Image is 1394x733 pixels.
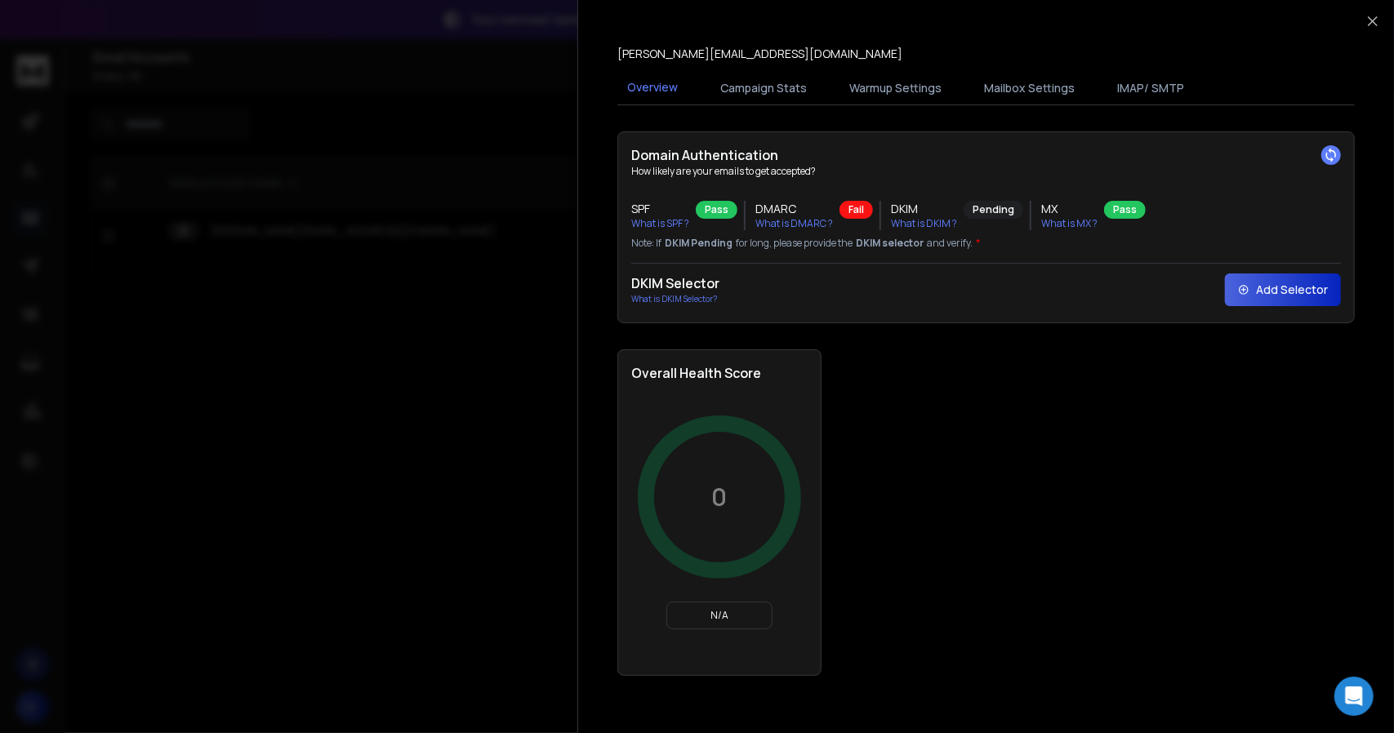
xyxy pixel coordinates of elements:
[1334,677,1374,716] div: Open Intercom Messenger
[710,70,817,106] button: Campaign Stats
[631,165,1341,178] p: How likely are your emails to get accepted?
[755,217,833,230] p: What is DMARC ?
[631,145,1341,165] h2: Domain Authentication
[631,293,719,305] p: What is DKIM Selector?
[696,201,737,219] div: Pass
[974,70,1084,106] button: Mailbox Settings
[856,237,924,250] span: DKIM selector
[1041,217,1098,230] p: What is MX ?
[631,201,689,217] h3: SPF
[631,217,689,230] p: What is SPF ?
[840,201,873,219] div: Fail
[1041,201,1098,217] h3: MX
[891,217,957,230] p: What is DKIM ?
[665,237,733,250] span: DKIM Pending
[617,46,902,62] p: [PERSON_NAME][EMAIL_ADDRESS][DOMAIN_NAME]
[631,237,1341,250] p: Note: If for long, please provide the and verify.
[617,69,688,107] button: Overview
[964,201,1023,219] div: Pending
[1225,273,1341,306] button: Add Selector
[631,273,719,293] h2: DKIM Selector
[712,482,728,512] p: 0
[755,201,833,217] h3: DMARC
[1107,70,1194,106] button: IMAP/ SMTP
[1104,201,1146,219] div: Pass
[674,609,765,622] p: N/A
[631,363,808,383] h2: Overall Health Score
[840,70,951,106] button: Warmup Settings
[891,201,957,217] h3: DKIM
